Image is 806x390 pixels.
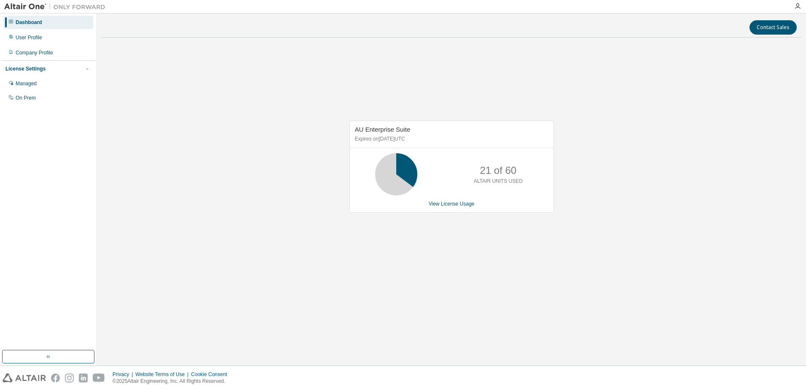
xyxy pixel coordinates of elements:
div: Privacy [113,371,135,378]
p: 21 of 60 [480,163,516,178]
div: License Settings [5,65,46,72]
img: instagram.svg [65,374,74,382]
a: View License Usage [429,201,475,207]
img: facebook.svg [51,374,60,382]
button: Contact Sales [750,20,797,35]
p: ALTAIR UNITS USED [474,178,523,185]
div: User Profile [16,34,42,41]
div: Cookie Consent [191,371,232,378]
div: On Prem [16,95,36,101]
div: Managed [16,80,37,87]
img: altair_logo.svg [3,374,46,382]
img: Altair One [4,3,110,11]
div: Company Profile [16,49,53,56]
img: youtube.svg [93,374,105,382]
div: Dashboard [16,19,42,26]
p: © 2025 Altair Engineering, Inc. All Rights Reserved. [113,378,232,385]
img: linkedin.svg [79,374,88,382]
p: Expires on [DATE] UTC [355,135,546,143]
span: AU Enterprise Suite [355,126,411,133]
div: Website Terms of Use [135,371,191,378]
